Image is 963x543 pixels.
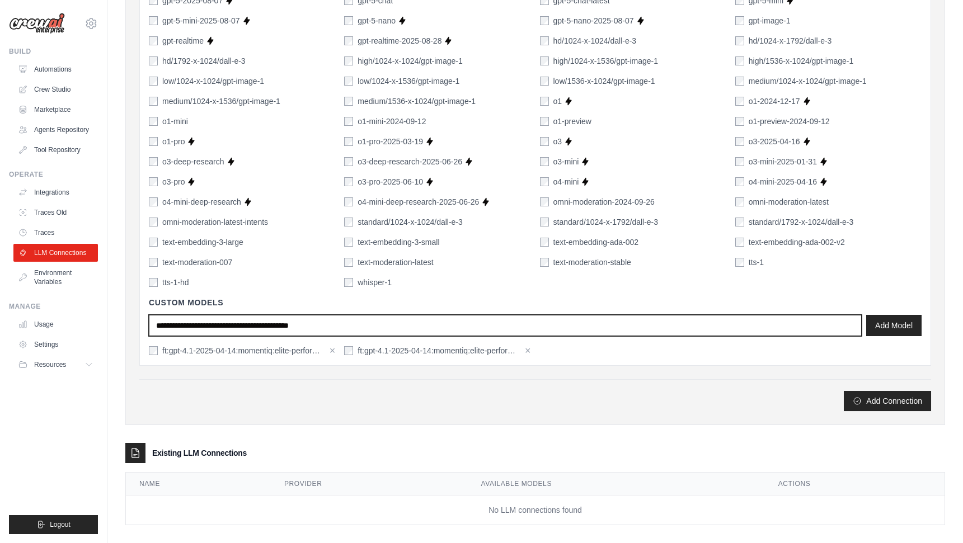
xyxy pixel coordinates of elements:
[344,77,353,86] input: low/1024-x-1536/gpt-image-1
[162,156,224,167] label: o3-deep-research
[162,35,204,46] label: gpt-realtime
[553,237,639,248] label: text-embedding-ada-002
[540,258,549,267] input: text-moderation-stable
[162,75,264,87] label: low/1024-x-1024/gpt-image-1
[540,77,549,86] input: low/1536-x-1024/gpt-image-1
[765,473,945,495] th: Actions
[540,97,549,106] input: o1
[9,515,98,534] button: Logout
[358,237,439,248] label: text-embedding-3-small
[13,224,98,242] a: Traces
[162,55,246,67] label: hd/1792-x-1024/dall-e-3
[162,116,188,127] label: o1-mini
[540,117,549,126] input: o1-preview
[735,177,744,186] input: o4-mini-2025-04-16
[553,116,591,127] label: o1-preview
[358,257,433,268] label: text-moderation-latest
[162,196,241,207] label: o4-mini-deep-research
[844,391,931,411] button: Add Connection
[358,75,459,87] label: low/1024-x-1536/gpt-image-1
[735,258,744,267] input: tts-1
[866,315,922,336] button: Add Model
[553,55,659,67] label: high/1024-x-1536/gpt-image-1
[344,56,353,65] input: high/1024-x-1024/gpt-image-1
[344,117,353,126] input: o1-mini-2024-09-12
[735,137,744,146] input: o3-2025-04-16
[149,218,158,226] input: omni-moderation-latest-intents
[162,136,185,147] label: o1-pro
[749,35,832,46] label: hd/1024-x-1792/dall-e-3
[749,136,800,147] label: o3-2025-04-16
[749,237,845,248] label: text-embedding-ada-002-v2
[735,238,744,247] input: text-embedding-ada-002-v2
[126,473,271,495] th: Name
[9,47,98,56] div: Build
[540,36,549,45] input: hd/1024-x-1024/dall-e-3
[735,97,744,106] input: o1-2024-12-17
[344,218,353,226] input: standard/1024-x-1024/dall-e-3
[9,302,98,311] div: Manage
[344,197,353,206] input: o4-mini-deep-research-2025-06-26
[271,473,468,495] th: Provider
[344,258,353,267] input: text-moderation-latest
[735,218,744,226] input: standard/1792-x-1024/dall-e-3
[13,315,98,333] a: Usage
[358,136,423,147] label: o1-pro-2025-03-19
[749,216,854,228] label: standard/1792-x-1024/dall-e-3
[344,16,353,25] input: gpt-5-nano
[162,277,189,288] label: tts-1-hd
[149,258,158,267] input: text-moderation-007
[330,346,336,356] button: ×
[13,121,98,139] a: Agents Repository
[553,216,659,228] label: standard/1024-x-1792/dall-e-3
[149,346,158,355] input: ft:gpt-4.1-2025-04-14:momentiq:elite-performers-7863-samples-30kplus:Br3xPZH8
[358,277,392,288] label: whisper-1
[749,96,800,107] label: o1-2024-12-17
[34,360,66,369] span: Resources
[553,196,655,207] label: omni-moderation-2024-09-26
[149,97,158,106] input: medium/1024-x-1536/gpt-image-1
[467,473,764,495] th: Available Models
[162,176,185,187] label: o3-pro
[749,116,830,127] label: o1-preview-2024-09-12
[344,238,353,247] input: text-embedding-3-small
[735,157,744,166] input: o3-mini-2025-01-31
[149,16,158,25] input: gpt-5-mini-2025-08-07
[344,177,353,186] input: o3-pro-2025-06-10
[344,97,353,106] input: medium/1536-x-1024/gpt-image-1
[344,278,353,287] input: whisper-1
[735,56,744,65] input: high/1536-x-1024/gpt-image-1
[553,176,579,187] label: o4-mini
[553,15,634,26] label: gpt-5-nano-2025-08-07
[358,55,463,67] label: high/1024-x-1024/gpt-image-1
[149,56,158,65] input: hd/1792-x-1024/dall-e-3
[344,157,353,166] input: o3-deep-research-2025-06-26
[540,157,549,166] input: o3-mini
[13,204,98,221] a: Traces Old
[344,137,353,146] input: o1-pro-2025-03-19
[358,96,476,107] label: medium/1536-x-1024/gpt-image-1
[162,237,243,248] label: text-embedding-3-large
[13,141,98,159] a: Tool Repository
[9,170,98,179] div: Operate
[749,257,764,268] label: tts-1
[735,16,744,25] input: gpt-image-1
[540,238,549,247] input: text-embedding-ada-002
[358,196,479,207] label: o4-mini-deep-research-2025-06-26
[149,77,158,86] input: low/1024-x-1024/gpt-image-1
[553,156,579,167] label: o3-mini
[162,216,268,228] label: omni-moderation-latest-intents
[749,75,867,87] label: medium/1024-x-1024/gpt-image-1
[358,216,463,228] label: standard/1024-x-1024/dall-e-3
[358,176,423,187] label: o3-pro-2025-06-10
[553,35,637,46] label: hd/1024-x-1024/dall-e-3
[9,13,65,34] img: Logo
[50,520,71,529] span: Logout
[162,15,240,26] label: gpt-5-mini-2025-08-07
[149,137,158,146] input: o1-pro
[735,197,744,206] input: omni-moderation-latest
[344,346,353,355] input: ft:gpt-4.1-2025-04-14:momentiq:elite-performers-5812-samples:Br3JEIFS
[553,257,631,268] label: text-moderation-stable
[13,81,98,98] a: Crew Studio
[540,197,549,206] input: omni-moderation-2024-09-26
